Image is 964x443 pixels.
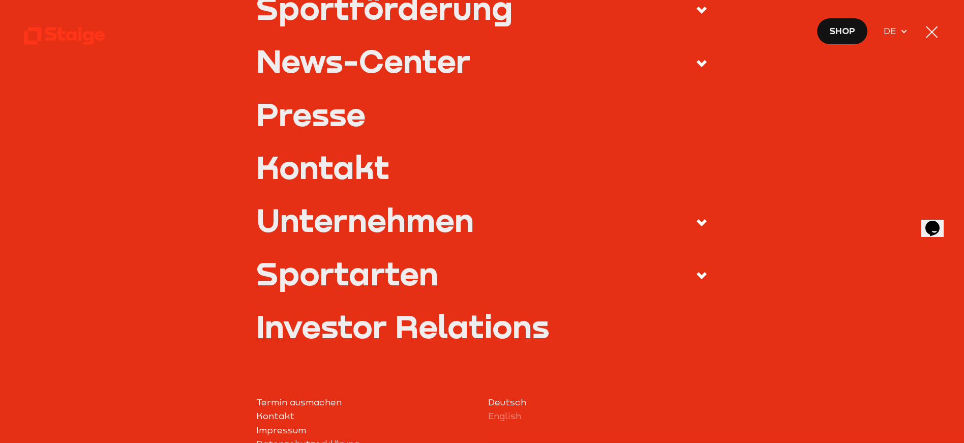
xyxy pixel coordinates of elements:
[829,23,855,38] span: Shop
[256,45,470,77] div: News-Center
[256,409,476,424] a: Kontakt
[256,396,476,410] a: Termin ausmachen
[884,24,900,38] span: DE
[921,206,954,237] iframe: chat widget
[256,151,708,183] a: Kontakt
[256,98,708,130] a: Presse
[256,310,708,342] a: Investor Relations
[256,424,476,438] a: Impressum
[256,257,438,289] div: Sportarten
[488,409,708,424] a: English
[488,396,708,410] a: Deutsch
[256,204,474,236] div: Unternehmen
[817,18,867,45] a: Shop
